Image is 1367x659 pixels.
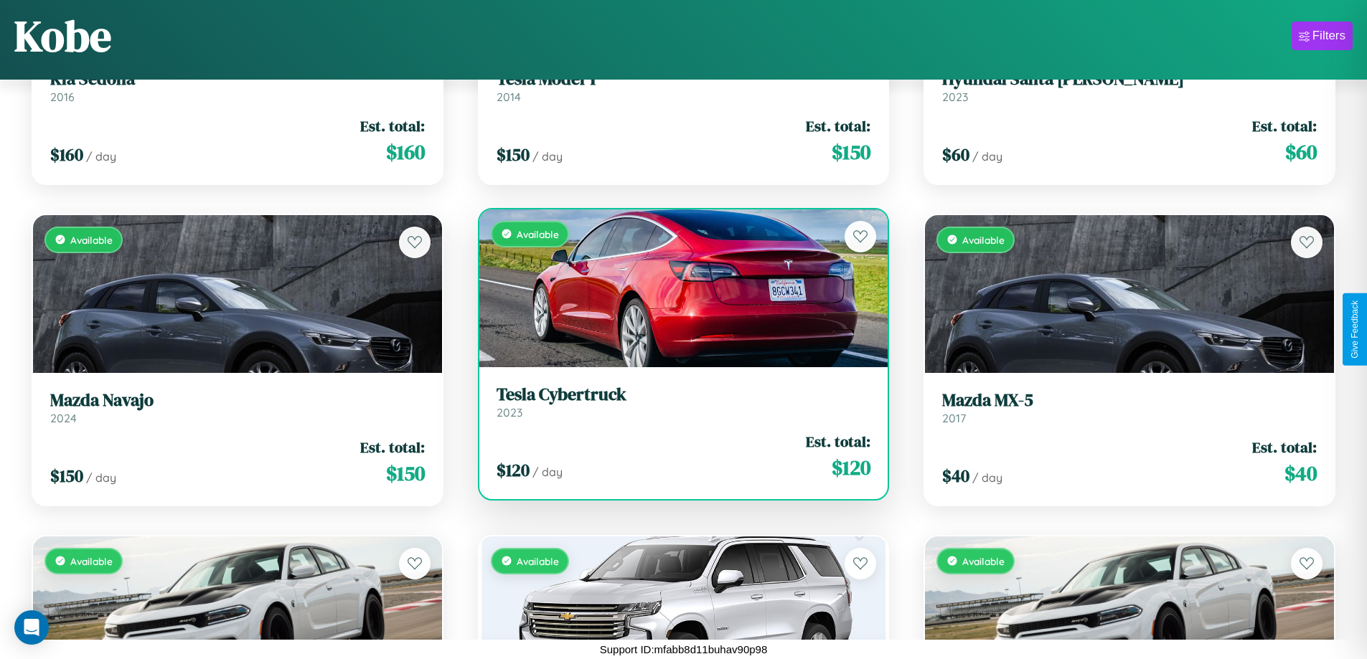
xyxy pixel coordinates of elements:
[942,69,1317,104] a: Hyundai Santa [PERSON_NAME]2023
[360,437,425,457] span: Est. total:
[532,465,563,479] span: / day
[832,138,870,166] span: $ 150
[972,470,1002,485] span: / day
[962,555,1005,567] span: Available
[942,90,968,104] span: 2023
[806,115,870,136] span: Est. total:
[832,453,870,482] span: $ 120
[86,149,116,163] span: / day
[972,149,1002,163] span: / day
[50,390,425,411] h3: Mazda Navajo
[1292,22,1353,50] button: Filters
[360,115,425,136] span: Est. total:
[517,555,559,567] span: Available
[50,143,83,166] span: $ 160
[386,459,425,488] span: $ 150
[497,90,521,104] span: 2014
[14,6,111,65] h1: Kobe
[50,69,425,90] h3: Kia Sedona
[50,464,83,488] span: $ 150
[942,411,966,425] span: 2017
[50,411,77,425] span: 2024
[386,138,425,166] span: $ 160
[70,555,113,567] span: Available
[1285,138,1317,166] span: $ 60
[942,69,1317,90] h3: Hyundai Santa [PERSON_NAME]
[497,69,871,90] h3: Tesla Model Y
[14,610,49,645] div: Open Intercom Messenger
[497,458,530,482] span: $ 120
[497,405,522,419] span: 2023
[497,384,871,419] a: Tesla Cybertruck2023
[600,640,768,659] p: Support ID: mfabb8d11buhav90p98
[70,234,113,246] span: Available
[50,69,425,104] a: Kia Sedona2016
[497,384,871,405] h3: Tesla Cybertruck
[942,390,1317,411] h3: Mazda MX-5
[86,470,116,485] span: / day
[497,143,530,166] span: $ 150
[532,149,563,163] span: / day
[942,464,969,488] span: $ 40
[942,143,969,166] span: $ 60
[1252,437,1317,457] span: Est. total:
[962,234,1005,246] span: Available
[517,228,559,240] span: Available
[497,69,871,104] a: Tesla Model Y2014
[1312,29,1345,43] div: Filters
[942,390,1317,425] a: Mazda MX-52017
[1350,300,1360,359] div: Give Feedback
[50,90,75,104] span: 2016
[50,390,425,425] a: Mazda Navajo2024
[1252,115,1317,136] span: Est. total:
[1284,459,1317,488] span: $ 40
[806,431,870,452] span: Est. total:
